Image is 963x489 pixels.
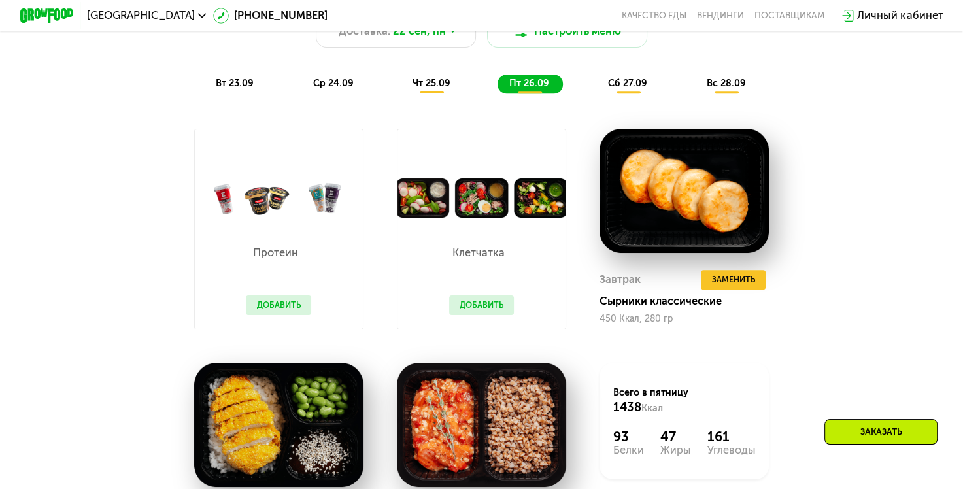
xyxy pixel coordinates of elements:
[712,273,755,286] span: Заменить
[754,10,824,21] div: поставщикам
[707,445,756,456] div: Углеводы
[701,270,766,290] button: Заменить
[706,78,745,89] span: вс 28.09
[509,78,549,89] span: пт 26.09
[608,78,647,89] span: сб 27.09
[600,314,769,324] div: 450 Ккал, 280 гр
[613,400,641,414] span: 1438
[216,78,254,89] span: вт 23.09
[213,8,328,24] a: [PHONE_NUMBER]
[660,429,691,445] div: 47
[613,386,756,416] div: Всего в пятницу
[449,248,508,258] p: Клетчатка
[613,429,644,445] div: 93
[449,295,515,316] button: Добавить
[413,78,450,89] span: чт 25.09
[339,24,390,40] span: Доставка:
[246,295,311,316] button: Добавить
[246,248,305,258] p: Протеин
[613,445,644,456] div: Белки
[857,8,943,24] div: Личный кабинет
[487,16,648,48] button: Настроить меню
[393,24,446,40] span: 22 сен, пн
[824,419,938,445] div: Заказать
[641,403,663,414] span: Ккал
[313,78,354,89] span: ср 24.09
[600,295,780,308] div: Сырники классические
[600,270,641,290] div: Завтрак
[87,10,195,21] span: [GEOGRAPHIC_DATA]
[660,445,691,456] div: Жиры
[622,10,686,21] a: Качество еды
[697,10,744,21] a: Вендинги
[707,429,756,445] div: 161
